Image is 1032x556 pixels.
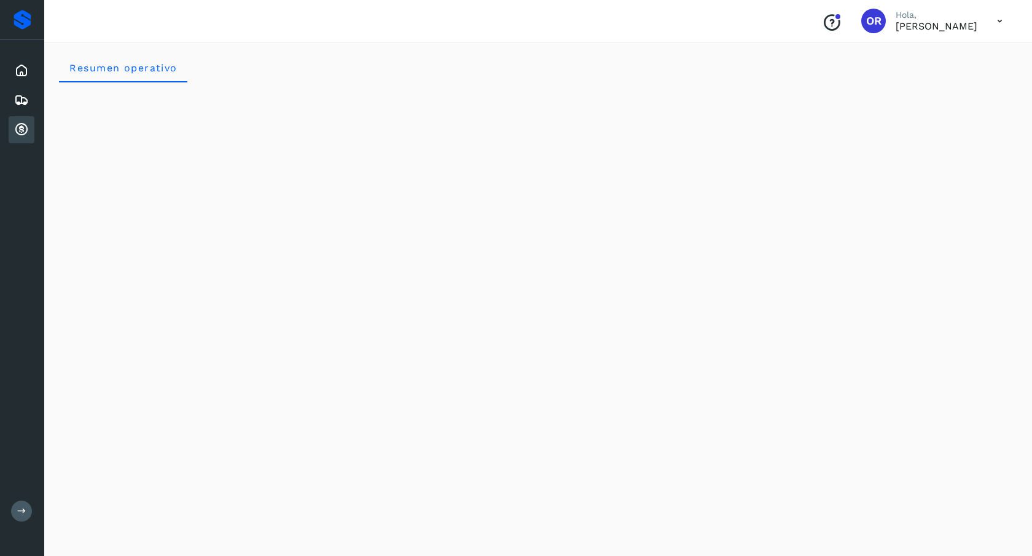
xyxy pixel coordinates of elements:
[896,10,977,20] p: Hola,
[69,62,178,74] span: Resumen operativo
[9,116,34,143] div: Cuentas por cobrar
[9,87,34,114] div: Embarques
[896,20,977,32] p: Oscar Ramirez Nava
[9,57,34,84] div: Inicio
